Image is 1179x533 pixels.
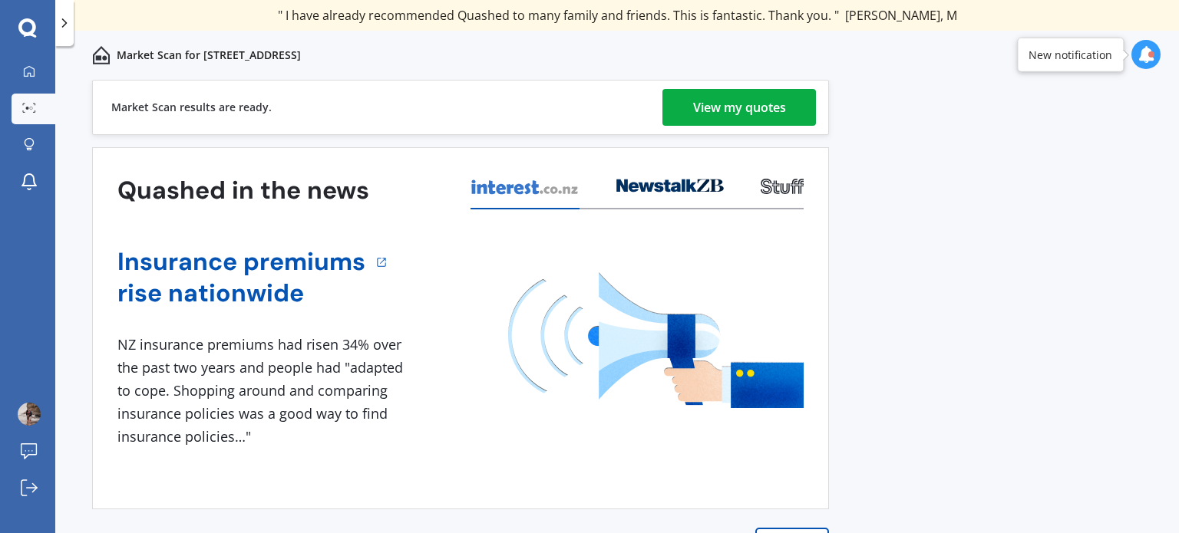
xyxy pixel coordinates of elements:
[117,175,369,206] h3: Quashed in the news
[92,46,111,64] img: home-and-contents.b802091223b8502ef2dd.svg
[662,89,816,126] a: View my quotes
[111,81,272,134] div: Market Scan results are ready.
[1029,47,1112,62] div: New notification
[508,272,804,408] img: media image
[117,48,301,63] p: Market Scan for [STREET_ADDRESS]
[693,89,786,126] div: View my quotes
[117,334,409,448] div: NZ insurance premiums had risen 34% over the past two years and people had "adapted to cope. Shop...
[117,278,365,309] a: rise nationwide
[18,403,41,426] img: ACg8ocLRFUwlYFTFmVsQkHm7EU1ZEg_CJqqvERiKNXTDzsAILMjfnqIO=s96-c
[117,246,365,278] a: Insurance premiums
